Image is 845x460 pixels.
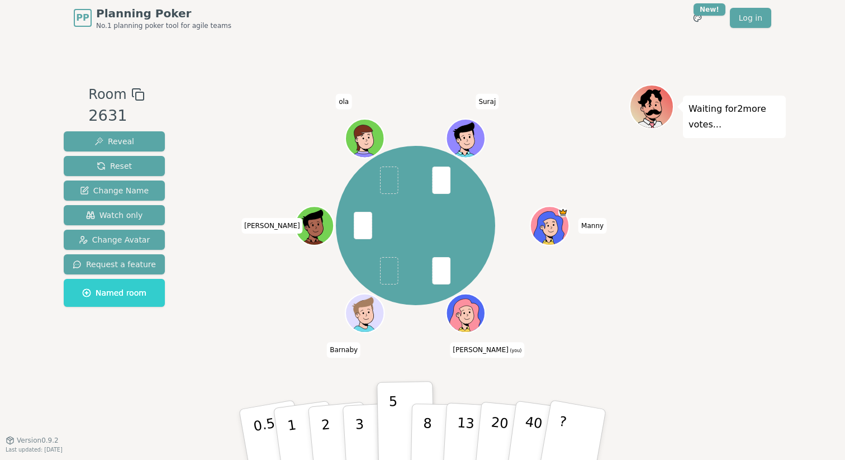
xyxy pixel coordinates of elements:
span: Version 0.9.2 [17,436,59,445]
span: Watch only [86,210,143,221]
span: (you) [509,348,522,353]
span: Reset [97,160,132,172]
span: Click to change your name [336,94,352,110]
p: 5 [389,393,398,454]
a: PPPlanning PokerNo.1 planning poker tool for agile teams [74,6,231,30]
span: PP [76,11,89,25]
button: Watch only [64,205,165,225]
span: Named room [82,287,146,298]
span: Last updated: [DATE] [6,447,63,453]
button: Click to change your avatar [448,295,484,331]
span: Reveal [94,136,134,147]
span: Manny is the host [558,207,568,217]
button: Named room [64,279,165,307]
div: New! [694,3,725,16]
span: No.1 planning poker tool for agile teams [96,21,231,30]
button: Reset [64,156,165,176]
span: Change Name [80,185,149,196]
button: Request a feature [64,254,165,274]
button: Change Name [64,181,165,201]
button: New! [687,8,708,28]
a: Log in [730,8,771,28]
span: Request a feature [73,259,156,270]
button: Reveal [64,131,165,151]
span: Click to change your name [578,218,606,234]
span: Click to change your name [450,342,524,358]
button: Version0.9.2 [6,436,59,445]
span: Click to change your name [327,342,360,358]
p: Waiting for 2 more votes... [689,101,780,132]
div: 2631 [88,105,144,127]
span: Click to change your name [241,218,303,234]
span: Change Avatar [79,234,150,245]
span: Room [88,84,126,105]
span: Planning Poker [96,6,231,21]
span: Click to change your name [476,94,499,110]
button: Change Avatar [64,230,165,250]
